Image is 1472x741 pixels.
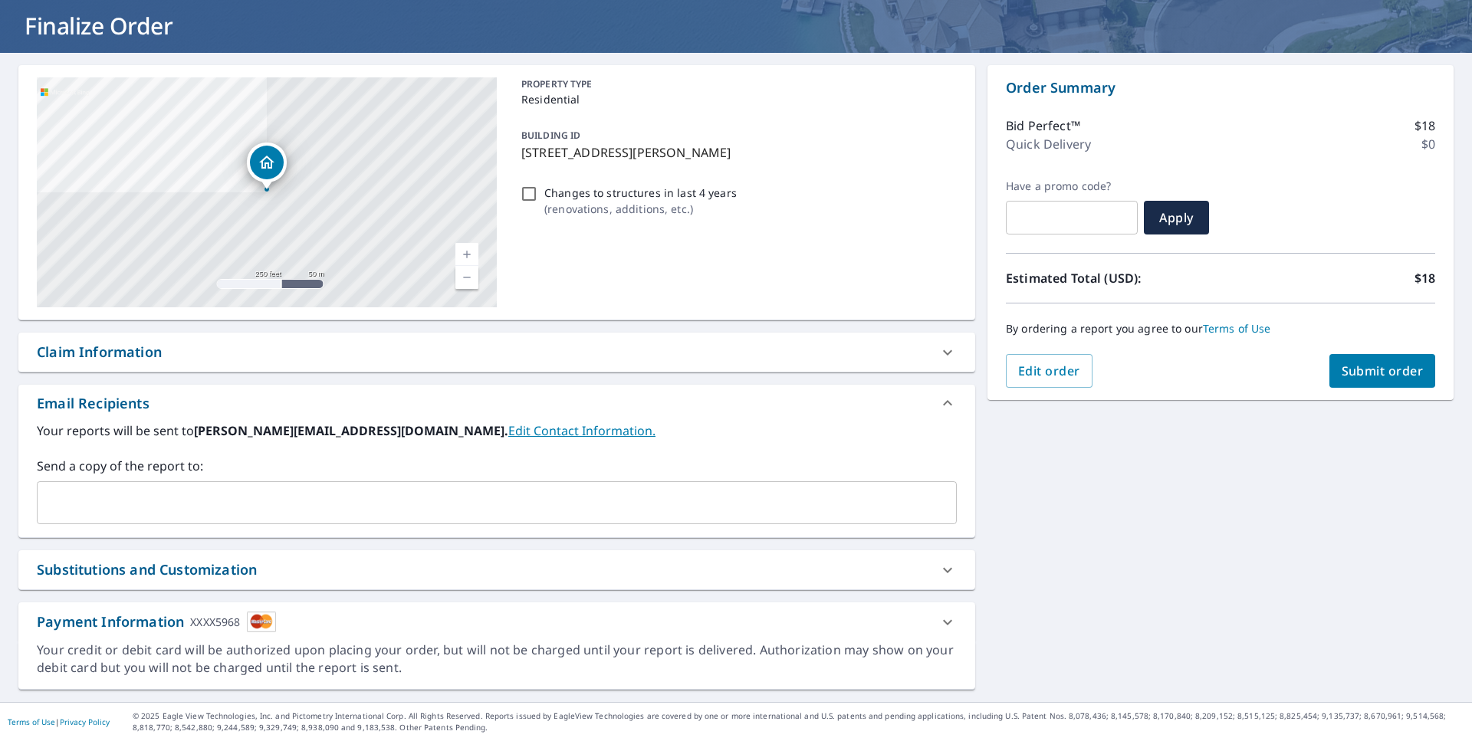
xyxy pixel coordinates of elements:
button: Edit order [1006,354,1092,388]
p: $18 [1414,116,1435,135]
p: ( renovations, additions, etc. ) [544,201,737,217]
div: Claim Information [37,342,162,362]
p: Changes to structures in last 4 years [544,185,737,201]
button: Submit order [1329,354,1436,388]
div: Payment Information [37,611,276,632]
a: Current Level 17, Zoom In [455,243,478,266]
div: Substitutions and Customization [18,550,975,589]
p: $0 [1421,135,1435,153]
p: [STREET_ADDRESS][PERSON_NAME] [521,143,951,162]
p: | [8,717,110,726]
button: Apply [1144,201,1209,234]
label: Have a promo code? [1006,179,1138,193]
div: Email Recipients [18,385,975,421]
div: Payment InformationXXXX5968cardImage [18,602,975,641]
label: Send a copy of the report to: [37,457,957,475]
p: Bid Perfect™ [1006,116,1080,135]
a: EditContactInfo [508,422,655,439]
p: Quick Delivery [1006,135,1091,153]
span: Submit order [1342,362,1424,379]
p: © 2025 Eagle View Technologies, Inc. and Pictometry International Corp. All Rights Reserved. Repo... [133,710,1464,733]
div: Dropped pin, building 1, Residential property, 19882 E Geddes Pl Centennial, CO 80016 [247,143,287,190]
h1: Finalize Order [18,10,1454,41]
div: Substitutions and Customization [37,559,257,580]
span: Edit order [1018,362,1080,379]
p: $18 [1414,269,1435,287]
p: Residential [521,91,951,107]
a: Current Level 17, Zoom Out [455,266,478,289]
p: BUILDING ID [521,129,580,142]
p: By ordering a report you agree to our [1006,322,1435,336]
a: Terms of Use [8,716,55,727]
p: Estimated Total (USD): [1006,269,1221,287]
span: Apply [1156,209,1197,226]
img: cardImage [247,611,276,632]
div: Claim Information [18,333,975,372]
b: [PERSON_NAME][EMAIL_ADDRESS][DOMAIN_NAME]. [194,422,508,439]
div: Email Recipients [37,393,149,414]
a: Privacy Policy [60,716,110,727]
label: Your reports will be sent to [37,421,957,440]
p: Order Summary [1006,77,1435,98]
p: PROPERTY TYPE [521,77,951,91]
div: Your credit or debit card will be authorized upon placing your order, but will not be charged unt... [37,641,957,677]
a: Terms of Use [1203,321,1271,336]
div: XXXX5968 [190,611,240,632]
